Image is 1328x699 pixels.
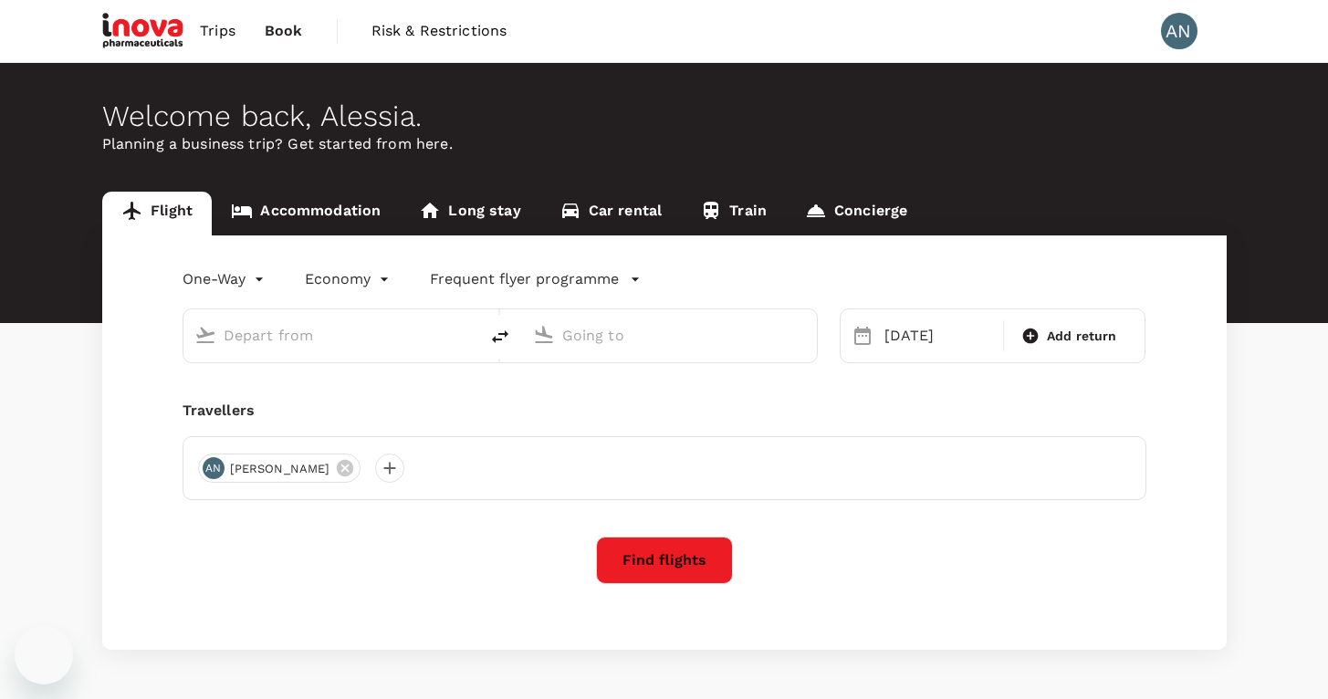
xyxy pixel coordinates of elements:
button: delete [478,315,522,359]
a: Long stay [400,192,539,235]
button: Frequent flyer programme [430,268,641,290]
p: Planning a business trip? Get started from here. [102,133,1227,155]
div: [DATE] [877,318,999,354]
a: Car rental [540,192,682,235]
img: iNova Pharmaceuticals [102,11,186,51]
span: Book [265,20,303,42]
div: AN [1161,13,1197,49]
div: One-Way [183,265,268,294]
input: Depart from [224,321,440,349]
span: Trips [200,20,235,42]
button: Open [804,333,808,337]
a: Concierge [786,192,926,235]
span: Risk & Restrictions [371,20,507,42]
button: Open [465,333,469,337]
a: Train [681,192,786,235]
input: Going to [562,321,779,349]
a: Flight [102,192,213,235]
div: AN[PERSON_NAME] [198,454,361,483]
div: Welcome back , Alessia . [102,99,1227,133]
span: Add return [1047,327,1117,346]
div: Travellers [183,400,1146,422]
div: Economy [305,265,393,294]
span: [PERSON_NAME] [219,460,341,478]
button: Find flights [596,537,733,584]
p: Frequent flyer programme [430,268,619,290]
div: AN [203,457,225,479]
a: Accommodation [212,192,400,235]
iframe: Button to launch messaging window [15,626,73,684]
